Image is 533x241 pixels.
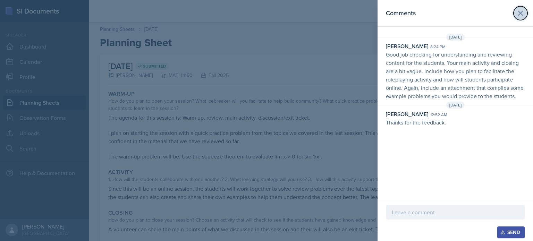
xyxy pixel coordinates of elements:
div: 8:24 pm [430,44,446,50]
div: Send [502,230,520,235]
div: [PERSON_NAME] [386,42,428,50]
p: Good job checking for understanding and reviewing content for the students. Your main activity an... [386,50,525,100]
p: Thanks for the feedback. [386,118,525,127]
h2: Comments [386,8,416,18]
span: [DATE] [446,102,465,109]
span: [DATE] [446,34,465,41]
button: Send [497,226,525,238]
div: [PERSON_NAME] [386,110,428,118]
div: 12:52 am [430,112,447,118]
